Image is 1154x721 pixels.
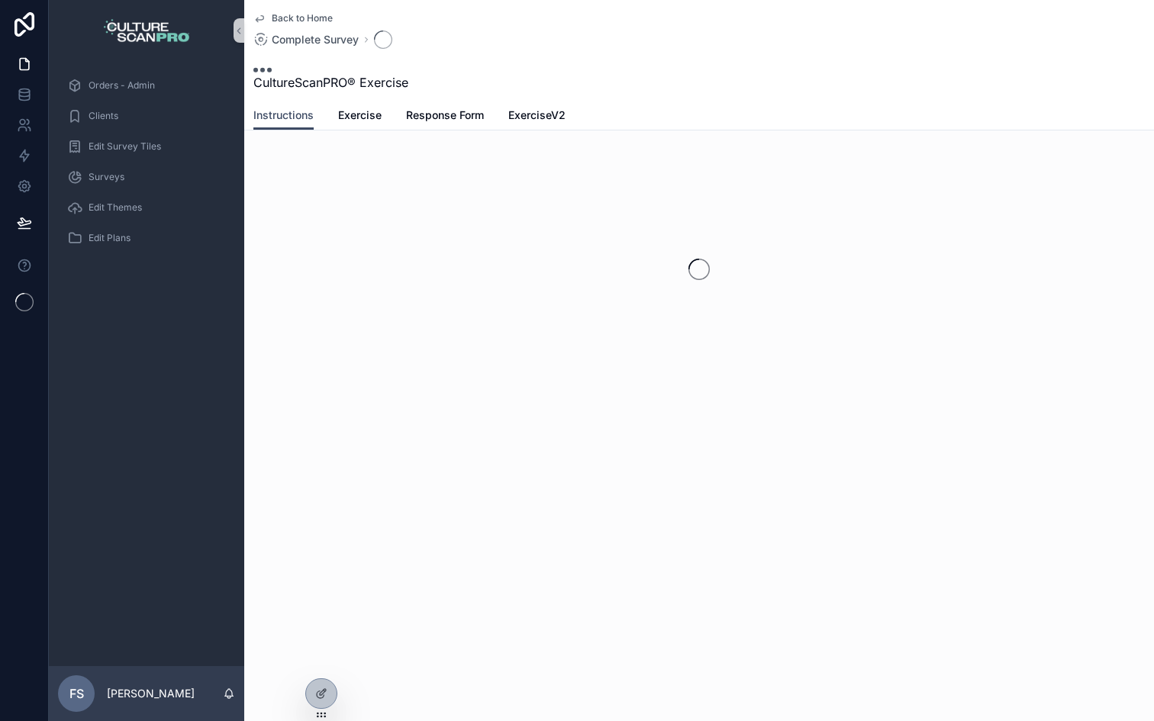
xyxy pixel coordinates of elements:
[253,73,408,92] span: CultureScanPRO® Exercise
[58,102,235,130] a: Clients
[253,101,314,130] a: Instructions
[89,110,118,122] span: Clients
[272,32,359,47] span: Complete Survey
[58,133,235,160] a: Edit Survey Tiles
[89,232,131,244] span: Edit Plans
[338,108,382,123] span: Exercise
[69,684,84,703] span: FS
[338,101,382,132] a: Exercise
[58,163,235,191] a: Surveys
[58,224,235,252] a: Edit Plans
[89,79,155,92] span: Orders - Admin
[89,171,124,183] span: Surveys
[406,108,484,123] span: Response Form
[272,12,333,24] span: Back to Home
[508,108,566,123] span: ExerciseV2
[104,18,190,43] img: App logo
[253,12,333,24] a: Back to Home
[89,201,142,214] span: Edit Themes
[253,108,314,123] span: Instructions
[58,194,235,221] a: Edit Themes
[508,101,566,132] a: ExerciseV2
[406,101,484,132] a: Response Form
[253,32,359,47] a: Complete Survey
[107,686,195,701] p: [PERSON_NAME]
[49,61,244,272] div: scrollable content
[89,140,161,153] span: Edit Survey Tiles
[58,72,235,99] a: Orders - Admin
